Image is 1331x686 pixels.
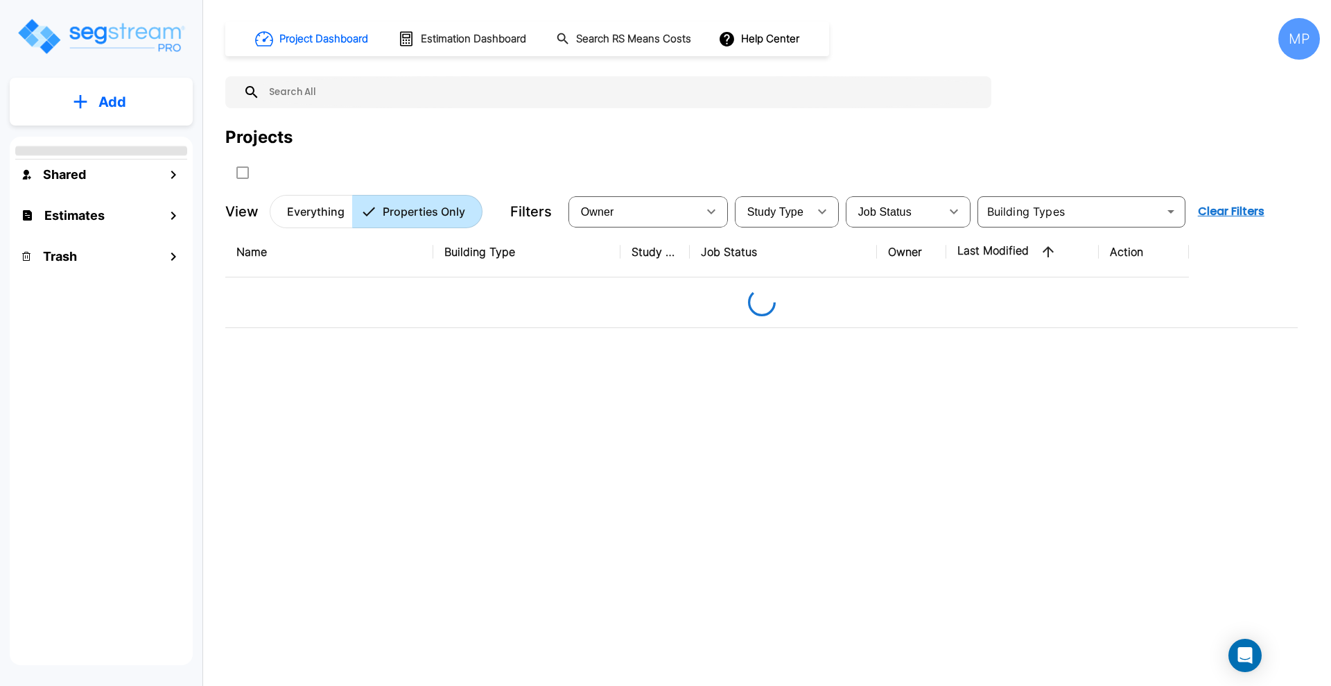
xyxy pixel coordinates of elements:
[849,192,940,231] div: Select
[225,227,433,277] th: Name
[433,227,620,277] th: Building Type
[287,203,345,220] p: Everything
[690,227,877,277] th: Job Status
[43,247,77,266] h1: Trash
[581,206,614,218] span: Owner
[620,227,690,277] th: Study Type
[98,92,126,112] p: Add
[260,76,984,108] input: Search All
[229,159,256,187] button: SelectAll
[225,125,293,150] div: Projects
[510,201,552,222] p: Filters
[1228,639,1262,672] div: Open Intercom Messenger
[270,195,482,228] div: Platform
[44,206,105,225] h1: Estimates
[858,206,912,218] span: Job Status
[747,206,803,218] span: Study Type
[270,195,353,228] button: Everything
[352,195,482,228] button: Properties Only
[421,31,526,47] h1: Estimation Dashboard
[1161,202,1181,221] button: Open
[946,227,1099,277] th: Last Modified
[225,201,259,222] p: View
[383,203,465,220] p: Properties Only
[16,17,186,56] img: Logo
[1099,227,1189,277] th: Action
[279,31,368,47] h1: Project Dashboard
[576,31,691,47] h1: Search RS Means Costs
[392,24,534,53] button: Estimation Dashboard
[877,227,946,277] th: Owner
[738,192,808,231] div: Select
[43,165,86,184] h1: Shared
[571,192,697,231] div: Select
[715,26,805,52] button: Help Center
[982,202,1158,221] input: Building Types
[250,24,376,54] button: Project Dashboard
[550,26,699,53] button: Search RS Means Costs
[10,82,193,122] button: Add
[1278,18,1320,60] div: MP
[1192,198,1270,225] button: Clear Filters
